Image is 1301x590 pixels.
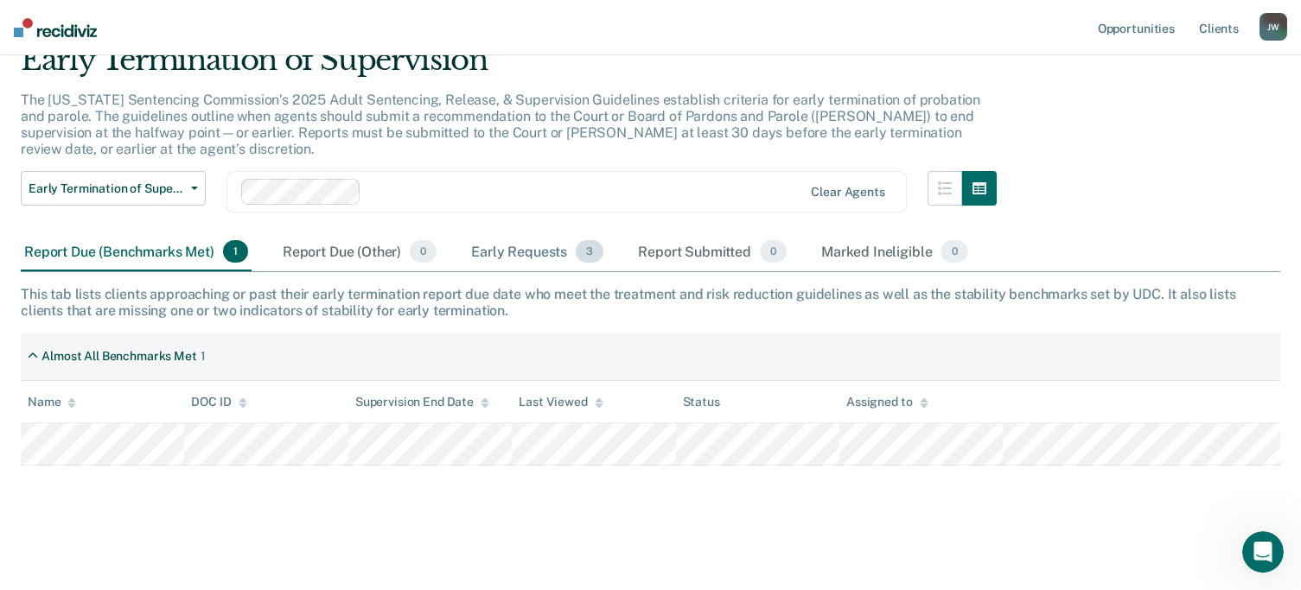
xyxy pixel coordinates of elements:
[223,240,248,263] span: 1
[1260,13,1287,41] button: JW
[468,233,607,271] div: Early Requests3
[576,240,603,263] span: 3
[21,92,980,158] p: The [US_STATE] Sentencing Commission’s 2025 Adult Sentencing, Release, & Supervision Guidelines e...
[21,342,213,371] div: Almost All Benchmarks Met1
[410,240,437,263] span: 0
[191,395,246,409] div: DOC ID
[519,395,603,409] div: Last Viewed
[279,233,440,271] div: Report Due (Other)0
[846,395,928,409] div: Assigned to
[21,171,206,206] button: Early Termination of Supervision
[1242,531,1284,573] iframe: Intercom live chat
[818,233,972,271] div: Marked Ineligible0
[21,286,1280,319] div: This tab lists clients approaching or past their early termination report due date who meet the t...
[811,185,884,200] div: Clear agents
[635,233,790,271] div: Report Submitted0
[941,240,967,263] span: 0
[28,395,76,409] div: Name
[760,240,787,263] span: 0
[1260,13,1287,41] div: J W
[683,395,720,409] div: Status
[29,181,184,196] span: Early Termination of Supervision
[355,395,489,409] div: Supervision End Date
[21,42,997,92] div: Early Termination of Supervision
[21,233,252,271] div: Report Due (Benchmarks Met)1
[41,349,197,364] div: Almost All Benchmarks Met
[14,18,97,37] img: Recidiviz
[201,349,206,364] div: 1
